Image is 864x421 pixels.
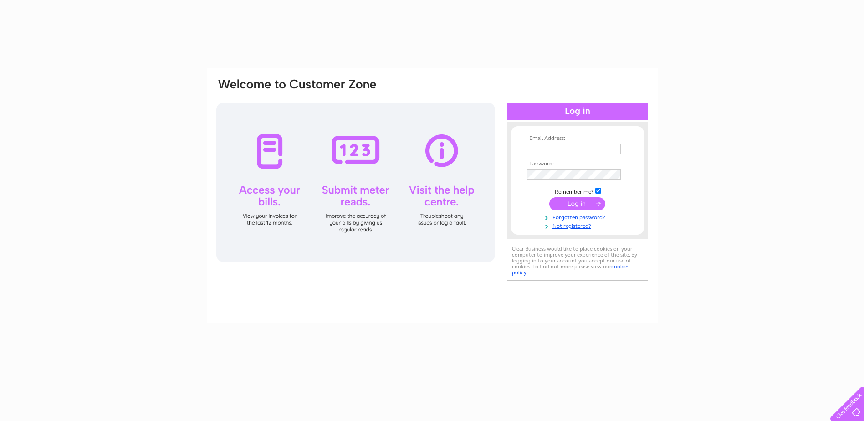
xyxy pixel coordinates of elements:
[549,197,605,210] input: Submit
[512,263,629,276] a: cookies policy
[527,212,630,221] a: Forgotten password?
[525,135,630,142] th: Email Address:
[525,161,630,167] th: Password:
[527,221,630,230] a: Not registered?
[507,241,648,281] div: Clear Business would like to place cookies on your computer to improve your experience of the sit...
[525,186,630,195] td: Remember me?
